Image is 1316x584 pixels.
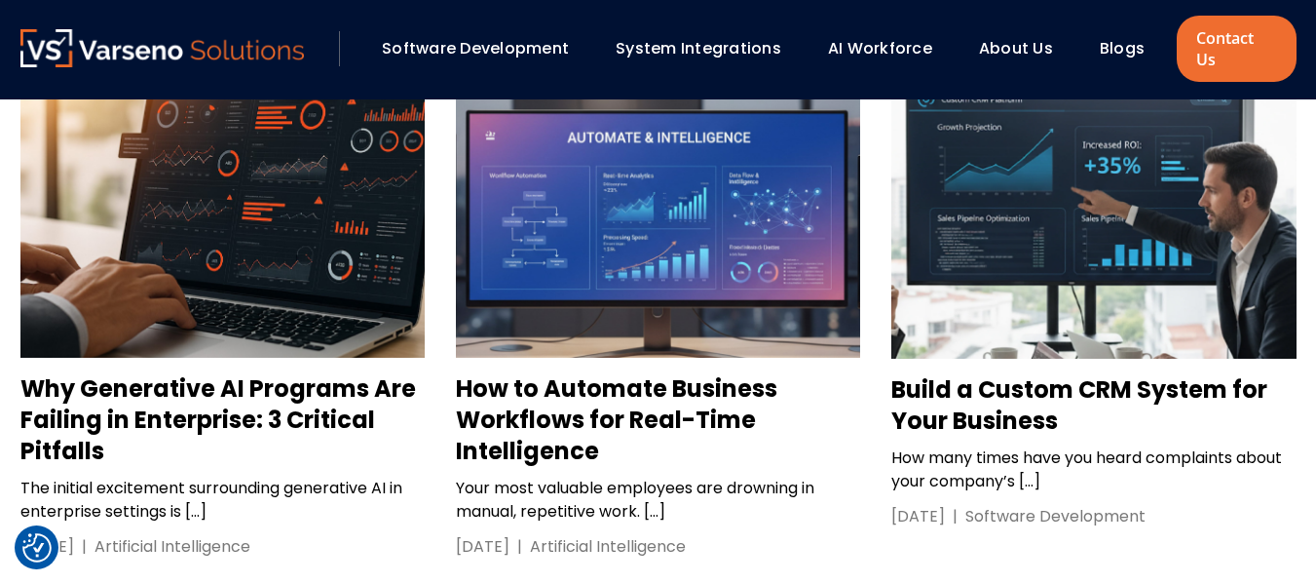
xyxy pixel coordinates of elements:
a: Build a Custom CRM System for Your Business Build a Custom CRM System for Your Business How many ... [891,55,1296,528]
a: About Us [979,37,1053,59]
div: | [509,535,530,559]
p: Your most valuable employees are drowning in manual, repetitive work. […] [456,477,860,524]
img: Varseno Solutions – Product Engineering & IT Services [20,29,305,67]
a: How to Automate Business Workflows for Real-Time Intelligence How to Automate Business Workflows ... [456,55,860,559]
div: Blogs [1090,32,1172,65]
img: How to Automate Business Workflows for Real-Time Intelligence [456,55,860,358]
h3: Why Generative AI Programs Are Failing in Enterprise: 3 Critical Pitfalls [20,373,425,467]
p: The initial excitement surrounding generative AI in enterprise settings is […] [20,477,425,524]
h3: How to Automate Business Workflows for Real-Time Intelligence [456,373,860,467]
h3: Build a Custom CRM System for Your Business [891,374,1296,437]
a: Blogs [1100,37,1145,59]
div: System Integrations [606,32,808,65]
img: Revisit consent button [22,533,52,563]
a: Why Generative AI Programs Are Failing in Enterprise: 3 Critical Pitfalls Why Generative AI Progr... [20,55,425,559]
a: Contact Us [1177,16,1296,82]
div: [DATE] [456,535,509,559]
div: Software Development [965,505,1146,528]
div: About Us [969,32,1080,65]
button: Cookie Settings [22,533,52,563]
img: Build a Custom CRM System for Your Business [891,55,1296,359]
div: Artificial Intelligence [94,535,250,559]
a: AI Workforce [828,37,932,59]
a: Software Development [382,37,569,59]
a: Varseno Solutions – Product Engineering & IT Services [20,29,305,68]
img: Why Generative AI Programs Are Failing in Enterprise: 3 Critical Pitfalls [20,55,425,358]
div: | [74,535,94,559]
div: Artificial Intelligence [530,535,686,559]
div: | [945,505,965,528]
div: Software Development [372,32,596,65]
p: How many times have you heard complaints about your company’s […] [891,447,1296,493]
div: AI Workforce [818,32,959,65]
a: System Integrations [616,37,781,59]
div: [DATE] [891,505,945,528]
